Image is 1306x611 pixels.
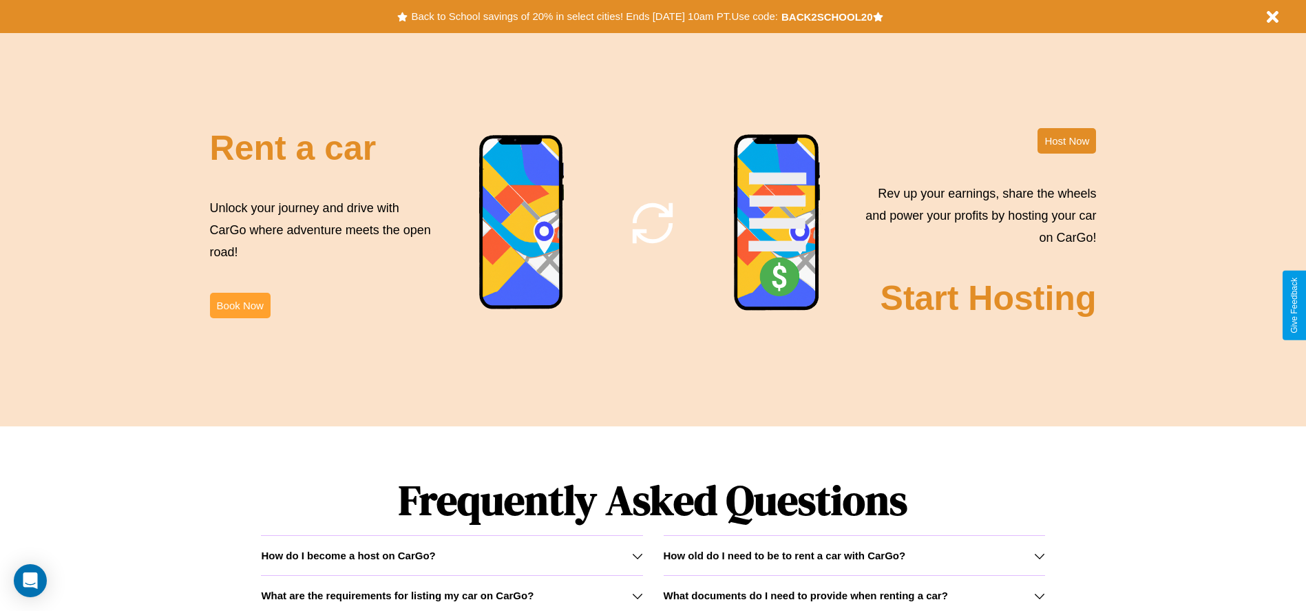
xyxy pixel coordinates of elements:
[781,11,873,23] b: BACK2SCHOOL20
[664,550,906,561] h3: How old do I need to be to rent a car with CarGo?
[408,7,781,26] button: Back to School savings of 20% in select cities! Ends [DATE] 10am PT.Use code:
[1038,128,1096,154] button: Host Now
[261,590,534,601] h3: What are the requirements for listing my car on CarGo?
[733,134,821,313] img: phone
[210,293,271,318] button: Book Now
[210,128,377,168] h2: Rent a car
[1289,278,1299,333] div: Give Feedback
[478,134,565,311] img: phone
[14,564,47,597] div: Open Intercom Messenger
[881,278,1097,318] h2: Start Hosting
[261,465,1044,535] h1: Frequently Asked Questions
[210,197,436,264] p: Unlock your journey and drive with CarGo where adventure meets the open road!
[857,183,1096,249] p: Rev up your earnings, share the wheels and power your profits by hosting your car on CarGo!
[261,550,435,561] h3: How do I become a host on CarGo?
[664,590,948,601] h3: What documents do I need to provide when renting a car?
